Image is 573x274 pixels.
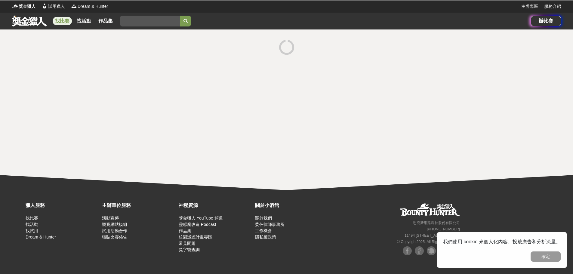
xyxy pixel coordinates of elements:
[26,202,99,209] div: 獵人服務
[48,3,65,10] span: 試用獵人
[531,251,561,262] button: 確定
[255,216,272,220] a: 關於我們
[71,3,108,10] a: LogoDream & Hunter
[19,3,35,10] span: 獎金獵人
[102,202,175,209] div: 主辦單位服務
[96,17,115,25] a: 作品集
[255,202,328,209] div: 關於小酒館
[179,241,196,246] a: 常見問題
[427,246,436,255] img: Plurk
[26,216,38,220] a: 找比賽
[427,227,460,231] small: [PHONE_NUMBER]
[179,202,252,209] div: 神秘資源
[74,17,94,25] a: 找活動
[42,3,48,9] img: Logo
[531,16,561,26] a: 辦比賽
[26,222,38,227] a: 找活動
[255,235,276,239] a: 隱私權政策
[397,240,460,244] small: © Copyright 2025 . All Rights Reserved.
[12,3,35,10] a: Logo獎金獵人
[179,247,200,252] a: 獎字號查詢
[179,216,223,220] a: 獎金獵人 YouTube 頻道
[521,3,538,10] a: 主辦專區
[26,235,56,239] a: Dream & Hunter
[78,3,108,10] span: Dream & Hunter
[102,235,127,239] a: 張貼比賽佈告
[42,3,65,10] a: Logo試用獵人
[443,239,561,244] span: 我們使用 cookie 來個人化內容、投放廣告和分析流量。
[71,3,77,9] img: Logo
[179,235,212,239] a: 校園巡迴計畫專區
[255,222,285,227] a: 委任律師事務所
[413,221,460,225] small: 恩克斯網路科技股份有限公司
[405,233,460,238] small: 11494 [STREET_ADDRESS] 3 樓
[544,3,561,10] a: 服務介紹
[415,246,424,255] img: Facebook
[102,216,119,220] a: 活動宣傳
[26,228,38,233] a: 找試用
[102,228,127,233] a: 試用活動合作
[255,228,272,233] a: 工作機會
[179,228,191,233] a: 作品集
[403,246,412,255] img: Facebook
[102,222,127,227] a: 競賽網站模組
[53,17,72,25] a: 找比賽
[12,3,18,9] img: Logo
[179,222,216,227] a: 靈感魔改造 Podcast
